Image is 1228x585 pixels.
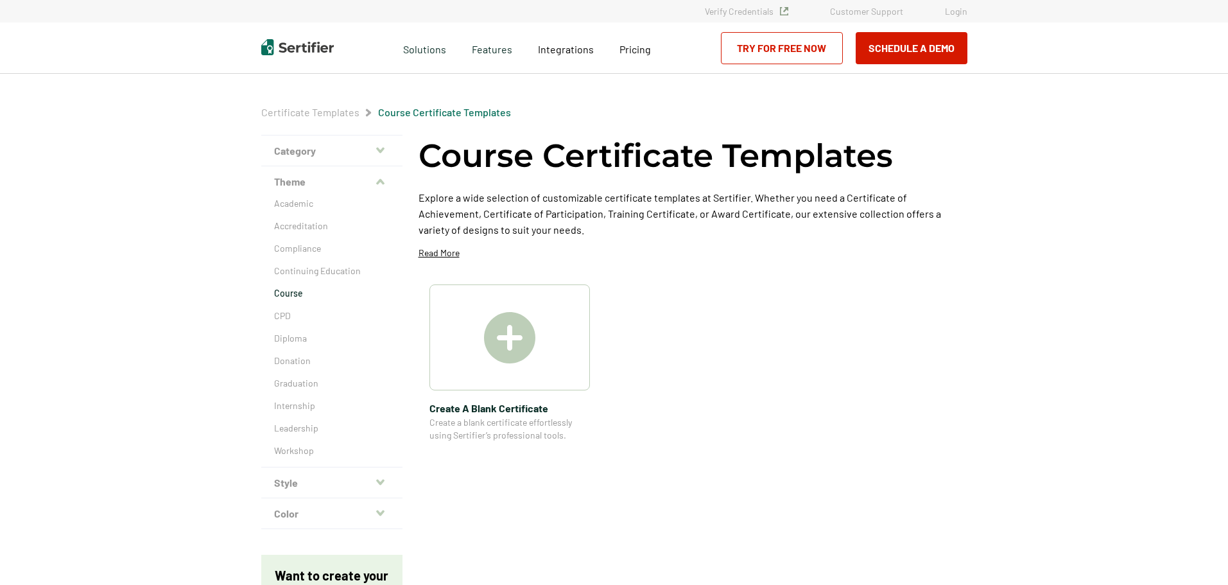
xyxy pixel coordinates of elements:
[261,498,402,529] button: Color
[274,444,390,457] a: Workshop
[261,197,402,467] div: Theme
[261,39,334,55] img: Sertifier | Digital Credentialing Platform
[261,106,359,119] span: Certificate Templates
[945,6,967,17] a: Login
[705,6,788,17] a: Verify Credentials
[619,40,651,56] a: Pricing
[261,106,511,119] div: Breadcrumb
[261,467,402,498] button: Style
[378,106,511,119] span: Course Certificate Templates
[274,287,390,300] a: Course
[419,189,967,238] p: Explore a wide selection of customizable certificate templates at Sertifier. Whether you need a C...
[419,135,893,177] h1: Course Certificate Templates
[274,242,390,255] a: Compliance
[261,135,402,166] button: Category
[721,32,843,64] a: Try for Free Now
[261,106,359,118] a: Certificate Templates
[274,399,390,412] a: Internship
[830,6,903,17] a: Customer Support
[484,312,535,363] img: Create A Blank Certificate
[429,400,590,416] span: Create A Blank Certificate
[274,310,390,322] a: CPD
[274,197,390,210] a: Academic
[274,265,390,277] a: Continuing Education
[538,43,594,55] span: Integrations
[419,247,460,259] p: Read More
[780,7,788,15] img: Verified
[261,166,402,197] button: Theme
[429,416,590,442] span: Create a blank certificate effortlessly using Sertifier’s professional tools.
[378,106,511,118] a: Course Certificate Templates
[274,220,390,232] a: Accreditation
[274,354,390,367] a: Donation
[403,40,446,56] span: Solutions
[274,422,390,435] a: Leadership
[619,43,651,55] span: Pricing
[472,40,512,56] span: Features
[274,377,390,390] a: Graduation
[538,40,594,56] a: Integrations
[274,332,390,345] a: Diploma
